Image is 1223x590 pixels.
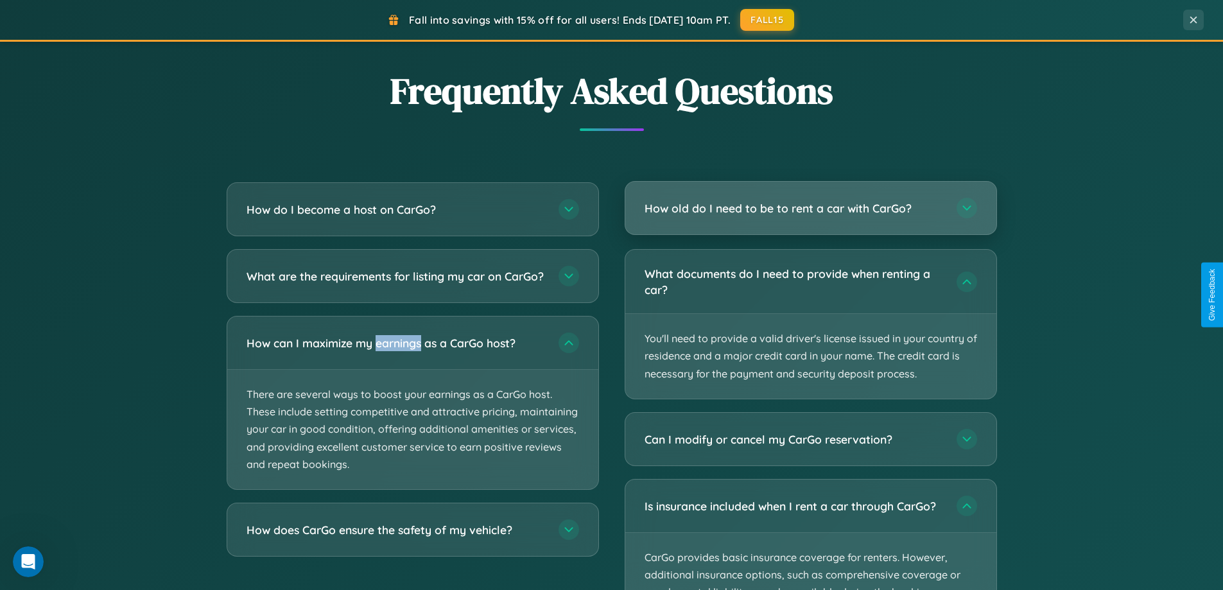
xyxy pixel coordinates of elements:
[645,200,944,216] h3: How old do I need to be to rent a car with CarGo?
[247,202,546,218] h3: How do I become a host on CarGo?
[247,335,546,351] h3: How can I maximize my earnings as a CarGo host?
[625,314,996,399] p: You'll need to provide a valid driver's license issued in your country of residence and a major c...
[409,13,731,26] span: Fall into savings with 15% off for all users! Ends [DATE] 10am PT.
[740,9,794,31] button: FALL15
[645,431,944,447] h3: Can I modify or cancel my CarGo reservation?
[645,266,944,297] h3: What documents do I need to provide when renting a car?
[13,546,44,577] iframe: Intercom live chat
[1208,269,1217,321] div: Give Feedback
[227,66,997,116] h2: Frequently Asked Questions
[247,522,546,538] h3: How does CarGo ensure the safety of my vehicle?
[645,498,944,514] h3: Is insurance included when I rent a car through CarGo?
[247,268,546,284] h3: What are the requirements for listing my car on CarGo?
[227,370,598,489] p: There are several ways to boost your earnings as a CarGo host. These include setting competitive ...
